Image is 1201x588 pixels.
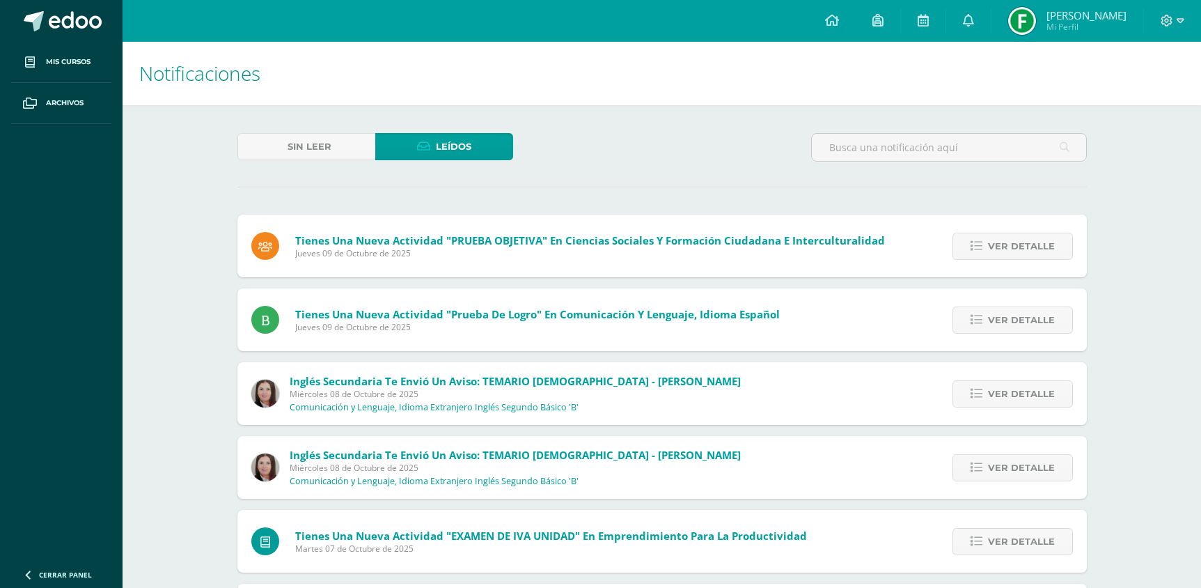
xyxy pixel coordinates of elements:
[295,233,885,247] span: Tienes una nueva actividad "PRUEBA OBJETIVA" En Ciencias Sociales y Formación Ciudadana e Intercu...
[251,454,279,481] img: 8af0450cf43d44e38c4a1497329761f3.png
[295,307,780,321] span: Tienes una nueva actividad "Prueba de logro" En Comunicación y Lenguaje, Idioma Español
[988,381,1055,407] span: Ver detalle
[1046,8,1127,22] span: [PERSON_NAME]
[39,570,92,580] span: Cerrar panel
[988,529,1055,555] span: Ver detalle
[139,60,260,86] span: Notificaciones
[288,134,331,160] span: Sin leer
[290,476,579,487] p: Comunicación y Lenguaje, Idioma Extranjero Inglés Segundo Básico 'B'
[988,455,1055,481] span: Ver detalle
[251,380,279,408] img: 8af0450cf43d44e38c4a1497329761f3.png
[988,233,1055,259] span: Ver detalle
[290,388,741,400] span: Miércoles 08 de Octubre de 2025
[988,307,1055,333] span: Ver detalle
[290,462,741,474] span: Miércoles 08 de Octubre de 2025
[1046,21,1127,33] span: Mi Perfil
[11,42,111,83] a: Mis cursos
[295,543,807,555] span: Martes 07 de Octubre de 2025
[295,529,807,543] span: Tienes una nueva actividad "EXAMEN DE IVA UNIDAD" En Emprendimiento para la Productividad
[1008,7,1036,35] img: d75a0d7f342e31b277280e3f59aba681.png
[11,83,111,124] a: Archivos
[290,402,579,413] p: Comunicación y Lenguaje, Idioma Extranjero Inglés Segundo Básico 'B'
[436,134,471,160] span: Leídos
[812,134,1086,161] input: Busca una notificación aquí
[295,321,780,333] span: Jueves 09 de Octubre de 2025
[375,133,513,160] a: Leídos
[237,133,375,160] a: Sin leer
[46,98,84,109] span: Archivos
[295,247,885,259] span: Jueves 09 de Octubre de 2025
[46,56,91,68] span: Mis cursos
[290,448,741,462] span: Inglés Secundaria te envió un aviso: TEMARIO [DEMOGRAPHIC_DATA] - [PERSON_NAME]
[290,374,741,388] span: Inglés Secundaria te envió un aviso: TEMARIO [DEMOGRAPHIC_DATA] - [PERSON_NAME]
